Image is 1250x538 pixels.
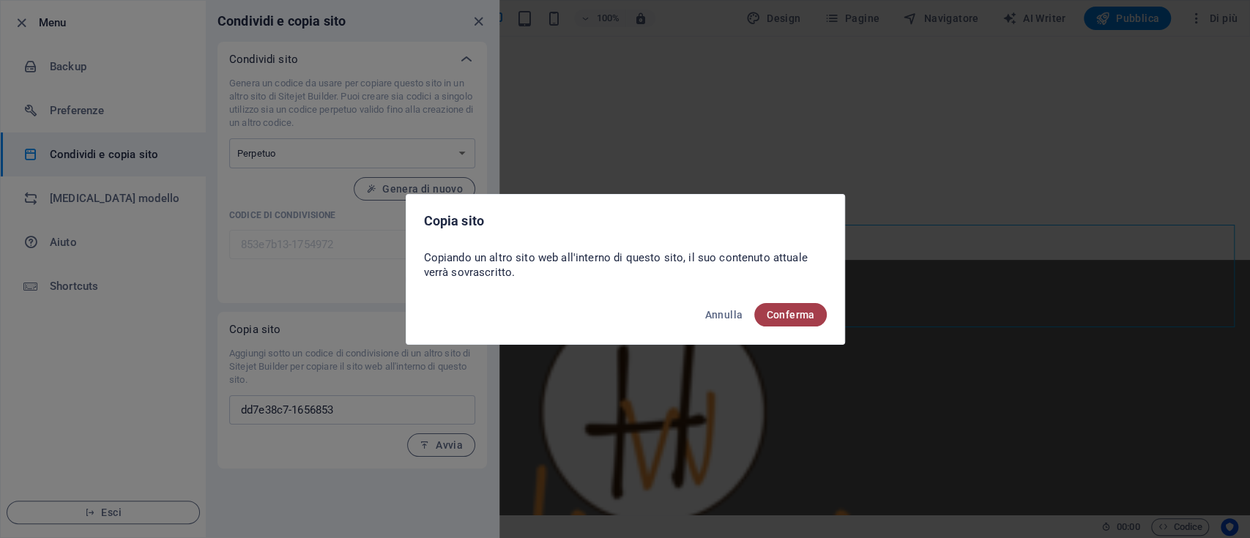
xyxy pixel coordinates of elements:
[424,250,827,280] p: Copiando un altro sito web all'interno di questo sito, il suo contenuto attuale verrà sovrascritto.
[77,86,112,96] div: Dominio
[704,309,743,321] span: Annulla
[424,212,827,230] h2: Copia sito
[41,23,72,35] div: v 4.0.25
[766,309,814,321] span: Conferma
[699,303,748,326] button: Annulla
[61,85,72,97] img: tab_domain_overview_orange.svg
[147,85,159,97] img: tab_keywords_by_traffic_grey.svg
[38,38,164,50] div: Dominio: [DOMAIN_NAME]
[23,38,35,50] img: website_grey.svg
[754,303,826,326] button: Conferma
[23,23,35,35] img: logo_orange.svg
[163,86,243,96] div: Keyword (traffico)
